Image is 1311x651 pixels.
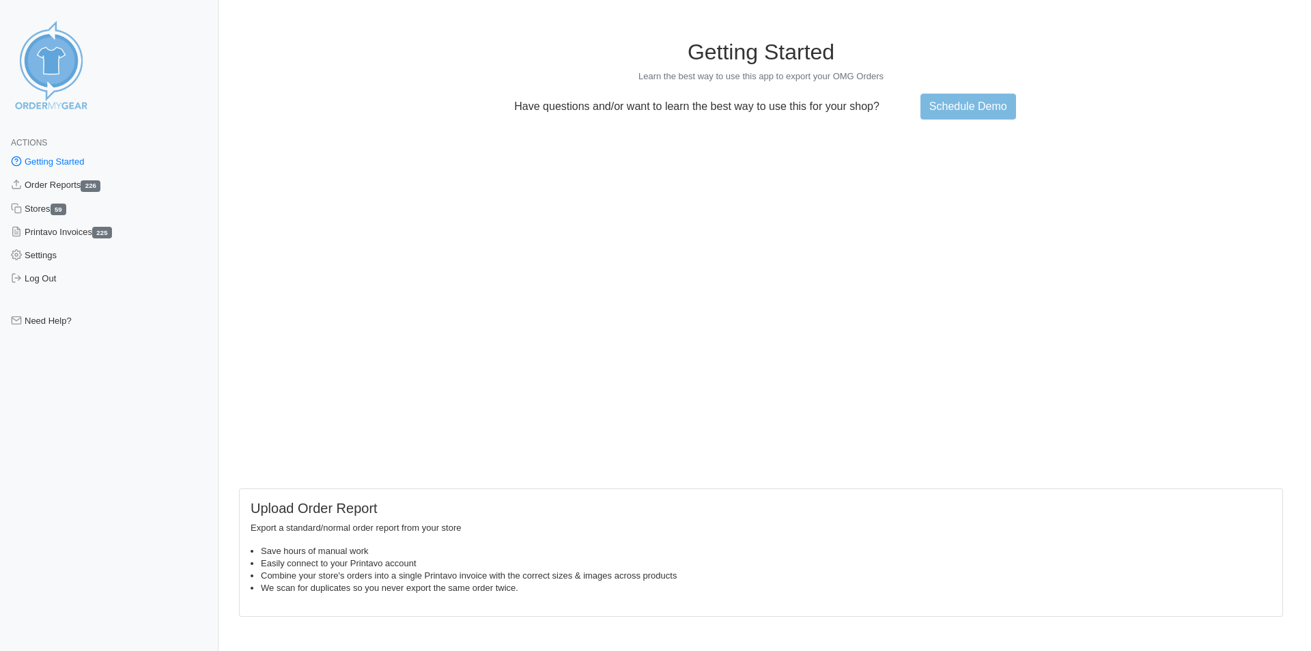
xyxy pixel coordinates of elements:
[239,39,1283,65] h1: Getting Started
[11,138,47,148] span: Actions
[251,500,1271,516] h5: Upload Order Report
[51,204,67,215] span: 59
[920,94,1016,120] a: Schedule Demo
[261,582,1271,594] li: We scan for duplicates so you never export the same order twice.
[239,70,1283,83] p: Learn the best way to use this app to export your OMG Orders
[81,180,100,192] span: 226
[506,100,888,113] p: Have questions and/or want to learn the best way to use this for your shop?
[261,557,1271,570] li: Easily connect to your Printavo account
[261,545,1271,557] li: Save hours of manual work
[251,522,1271,534] p: Export a standard/normal order report from your store
[92,227,112,238] span: 225
[261,570,1271,582] li: Combine your store's orders into a single Printavo invoice with the correct sizes & images across...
